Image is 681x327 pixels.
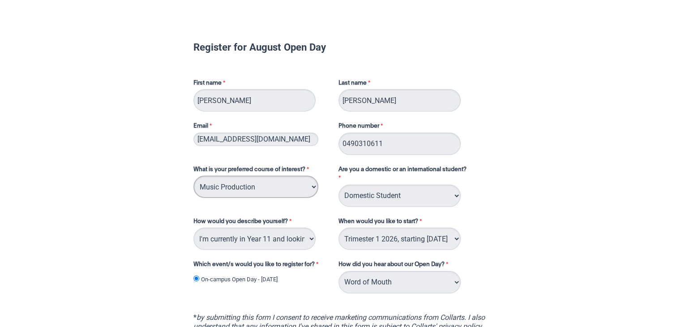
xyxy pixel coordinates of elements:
h1: Register for August Open Day [193,43,488,52]
label: How would you describe yourself? [193,217,330,228]
label: Which event/s would you like to register for? [193,260,330,271]
label: First name [193,79,330,90]
span: Are you a domestic or an international student? [338,167,467,172]
select: Are you a domestic or an international student? [338,185,461,207]
select: How would you describe yourself? [193,228,316,250]
label: When would you like to start? [338,217,481,228]
label: What is your preferred course of interest? [193,165,330,176]
label: How did you hear about our Open Day? [338,260,450,271]
label: Email [193,122,330,133]
input: Phone number [338,133,461,155]
input: Email [193,133,318,146]
input: First name [193,89,316,112]
select: How did you hear about our Open Day? [338,271,461,293]
label: Phone number [338,122,385,133]
select: What is your preferred course of interest? [193,176,318,198]
select: When would you like to start? [338,228,461,250]
input: Last name [338,89,461,112]
label: Last name [338,79,373,90]
label: On-campus Open Day - [DATE] [201,275,278,284]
